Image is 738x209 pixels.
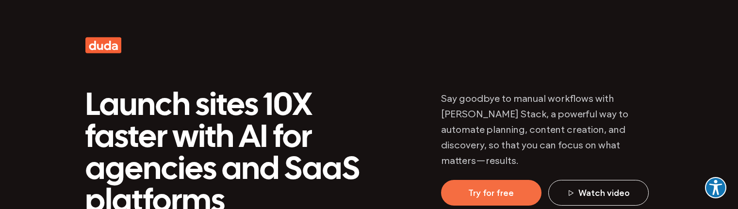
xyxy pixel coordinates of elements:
[705,177,726,200] aside: Accessibility Help Desk
[441,180,541,206] a: Try for free
[85,37,121,54] img: The word duda is written in white on an orange background.
[441,93,628,166] span: Say goodbye to manual workflows with [PERSON_NAME] Stack, a powerful way to automate planning, co...
[548,180,649,206] a: Watch video
[468,188,514,198] span: Try for free
[705,177,726,198] button: Explore your accessibility options
[578,188,630,198] span: Watch video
